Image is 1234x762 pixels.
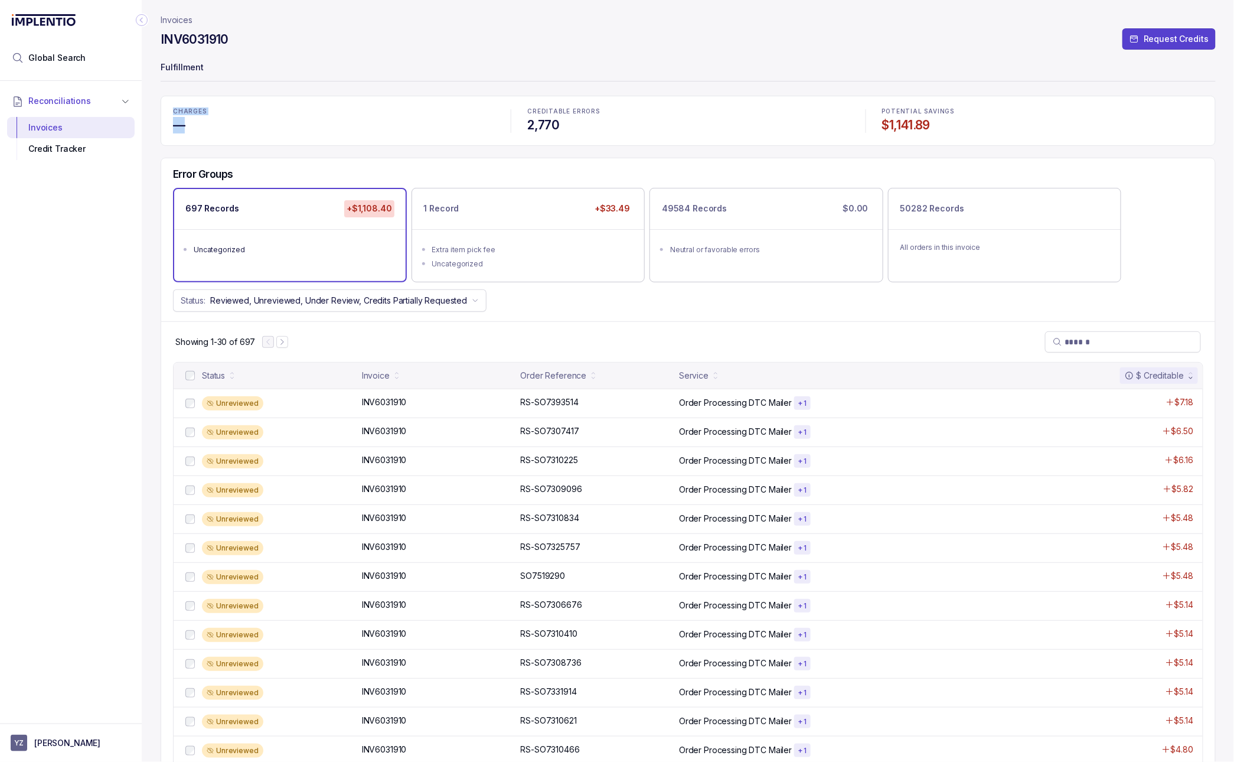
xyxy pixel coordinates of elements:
nav: breadcrumb [161,14,192,26]
p: INV6031910 [362,541,407,553]
p: RS-SO7393514 [521,396,579,408]
p: +$1,108.40 [344,200,394,217]
p: $5.14 [1174,686,1193,698]
h4: — [173,117,494,133]
p: Order Processing DTC Mailer [679,513,792,525]
div: Unreviewed [202,628,263,642]
p: Order Processing DTC Mailer [679,657,792,669]
div: Neutral or favorable errors [670,244,870,256]
div: Unreviewed [202,599,263,613]
p: INV6031910 [362,657,407,669]
p: RS-SO7310621 [521,715,577,727]
p: Order Processing DTC Mailer [679,426,792,438]
a: Invoices [161,14,192,26]
p: INV6031910 [362,715,407,727]
h5: Error Groups [173,168,233,181]
p: CREDITABLE ERRORS [527,108,848,115]
p: 1 Record [424,203,459,214]
p: Order Processing DTC Mailer [679,744,792,756]
p: RS-SO7309096 [521,483,582,495]
div: Status [202,370,225,382]
input: checkbox-checkbox [185,486,195,495]
div: Unreviewed [202,454,263,468]
div: Invoices [17,117,125,138]
input: checkbox-checkbox [185,514,195,524]
h4: $1,141.89 [882,117,1203,133]
p: + 1 [798,717,807,727]
p: $5.14 [1174,715,1193,727]
p: CHARGES [173,108,494,115]
button: Reconciliations [7,88,135,114]
p: INV6031910 [362,599,407,611]
input: checkbox-checkbox [185,572,195,582]
p: + 1 [798,486,807,495]
p: RS-SO7331914 [521,686,577,698]
p: RS-SO7310834 [521,512,579,524]
p: RS-SO7306676 [521,599,582,611]
p: Order Processing DTC Mailer [679,571,792,582]
p: + 1 [798,630,807,640]
p: $6.50 [1171,425,1193,437]
p: Order Processing DTC Mailer [679,484,792,496]
p: + 1 [798,572,807,582]
div: Unreviewed [202,541,263,555]
p: $5.82 [1172,483,1193,495]
p: Order Processing DTC Mailer [679,715,792,727]
p: + 1 [798,601,807,611]
input: checkbox-checkbox [185,659,195,669]
p: + 1 [798,514,807,524]
p: Order Processing DTC Mailer [679,542,792,553]
div: Service [679,370,709,382]
button: Status:Reviewed, Unreviewed, Under Review, Credits Partially Requested [173,289,487,312]
p: [PERSON_NAME] [34,737,100,749]
p: $0.00 [840,200,870,217]
div: Invoice [362,370,390,382]
p: SO7519290 [521,570,566,582]
p: RS-SO7310225 [521,454,578,466]
div: Unreviewed [202,686,263,700]
div: Unreviewed [202,744,263,758]
p: $6.16 [1174,454,1193,466]
p: INV6031910 [362,686,407,698]
div: Unreviewed [202,657,263,671]
span: User initials [11,735,27,751]
p: RS-SO7310410 [521,628,577,640]
p: Order Processing DTC Mailer [679,455,792,467]
p: Reviewed, Unreviewed, Under Review, Credits Partially Requested [210,295,467,307]
p: Order Processing DTC Mailer [679,397,792,409]
p: RS-SO7307417 [521,425,579,437]
div: Uncategorized [432,258,632,270]
p: Status: [181,295,205,307]
div: Unreviewed [202,512,263,526]
span: Global Search [28,52,86,64]
div: Unreviewed [202,483,263,497]
div: Unreviewed [202,715,263,729]
p: $5.48 [1171,570,1193,582]
div: Unreviewed [202,396,263,411]
input: checkbox-checkbox [185,688,195,698]
p: 697 Records [185,203,239,214]
p: INV6031910 [362,425,407,437]
p: POTENTIAL SAVINGS [882,108,1203,115]
input: checkbox-checkbox [185,746,195,756]
button: User initials[PERSON_NAME] [11,735,131,751]
div: Unreviewed [202,425,263,439]
p: Showing 1-30 of 697 [175,336,255,348]
p: $5.14 [1174,628,1193,640]
p: $5.48 [1171,541,1193,553]
p: INV6031910 [362,396,407,408]
p: All orders in this invoice [900,242,1109,253]
p: Order Processing DTC Mailer [679,686,792,698]
div: Collapse Icon [135,13,149,27]
p: INV6031910 [362,744,407,756]
p: + 1 [798,746,807,756]
input: checkbox-checkbox [185,601,195,611]
p: Order Processing DTC Mailer [679,629,792,640]
p: + 1 [798,399,807,408]
p: 50282 Records [900,203,964,214]
input: checkbox-checkbox [185,457,195,466]
p: Fulfillment [161,57,1216,80]
p: INV6031910 [362,483,407,495]
p: +$33.49 [592,200,632,217]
